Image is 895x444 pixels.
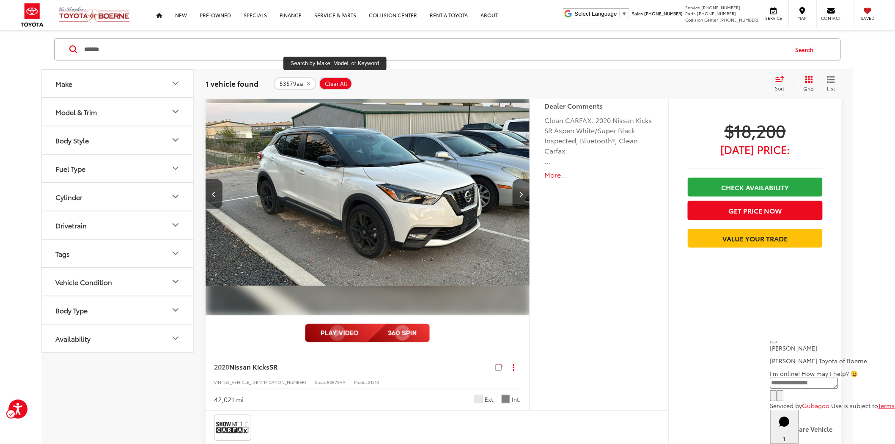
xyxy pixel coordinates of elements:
span: Charcoal [502,395,510,403]
div: Drivetrain [170,220,181,230]
div: Body Type [55,306,88,314]
span: 21210 [368,379,379,385]
img: View CARFAX report [216,417,250,439]
span: Map [793,15,812,21]
h5: Dealer Comments [545,101,653,111]
button: Toggle Chat Window [770,410,799,444]
div: Make [170,79,181,89]
span: ▼ [622,11,627,17]
button: Chat with SMS [770,390,777,401]
div: Cylinder [170,192,181,202]
span: [US_VEHICLE_IDENTIFICATION_NUMBER] [222,379,306,385]
button: MakeMake [42,70,194,97]
input: Search by Make, Model, or Keyword [83,39,788,60]
a: 2020Nissan KicksSR [214,362,492,371]
span: $18,200 [688,120,823,141]
span: ​ [619,11,620,17]
div: Fuel Type [170,164,181,174]
span: Saved [859,15,877,21]
div: Clean CARFAX. 2020 Nissan Kicks SR Aspen White/Super Black Inspected, Bluetooth®, Clean Carfax. R... [545,115,653,166]
span: Collision Center [686,16,719,23]
div: 2020 Nissan Kicks SR 2 [206,72,531,315]
div: Body Style [55,136,89,144]
p: [PERSON_NAME] [770,344,895,352]
span: Stock: [315,379,327,385]
span: SR [269,362,277,371]
a: Terms [879,401,895,410]
div: Make [55,79,72,88]
div: Availability [170,334,181,344]
button: List View [821,75,842,92]
span: Sort [775,85,785,92]
input: Save this vehicle [495,365,502,371]
span: Select Language [575,11,617,17]
span: Serviced by [770,401,802,410]
span: [PHONE_NUMBER] [720,16,759,23]
a: EplaxLdqCRCV5TZDYhRknOI9JA7gnAcEJUVpXt2VWKvRvfV3QDzSP4jtBsQ3mLtc7 Utld0SaQ zbg8Jy8bFwuKWhL0X12JvoBU [214,415,251,441]
div: Carousel [206,72,530,315]
button: Body TypeBody Type [42,296,194,324]
button: Close [770,341,777,343]
textarea: Type your message [770,378,838,389]
span: Clear All [325,80,347,87]
button: Grid View [794,75,821,92]
div: 42,021 mi [214,395,244,404]
div: Body Type [170,305,181,315]
div: Cylinder [55,193,82,201]
div: Carousel [41,69,194,377]
button: Model & TrimModel & Trim [42,98,194,126]
span: Int. [512,395,521,403]
div: Body Style [170,135,181,145]
div: Model & Trim [170,107,181,117]
a: Select Language▼ [575,11,627,17]
button: Body StyleBody Style [42,126,194,154]
button: More... [545,170,653,180]
button: Fuel TypeFuel Type [42,155,194,182]
span: Contact [821,15,841,21]
div: Drivetrain [55,221,87,229]
span: [PHONE_NUMBER] [702,4,741,11]
a: 2020 Nissan Kicks SR2020 Nissan Kicks SR2020 Nissan Kicks SR2020 Nissan Kicks SR [206,72,531,315]
span: Grid [804,85,814,92]
svg: Start Chat [774,411,796,433]
button: Get Price Now [688,201,823,220]
button: AvailabilityAvailability [42,325,194,352]
button: CylinderCylinder [42,183,194,211]
button: Select sort value [771,75,794,92]
div: Model & Trim [55,108,97,116]
div: I'm online! How may I help? 😀 [770,369,895,378]
button: Search [788,39,826,60]
img: Vic Vaughan Toyota of Boerne Boerne, TX [58,6,130,24]
span: List [827,85,835,92]
div: Vehicle Condition [170,277,181,287]
img: 2020 Nissan Kicks SR [206,72,531,316]
span: Aspen White/Super Black [475,395,483,403]
button: TagsTags [42,240,194,267]
span: Service [764,15,783,21]
span: VIN: [214,379,222,385]
div: Tags [55,249,70,258]
a: Value Your Trade [688,229,823,248]
span: Sales [632,10,643,16]
span: 1 [783,434,786,443]
button: Send Message [777,390,784,401]
span: Nissan Kicks [229,362,269,371]
div: Fuel Type [55,164,85,173]
span: Use is subject to [832,401,879,410]
img: Unlabelled [564,10,572,18]
div: Page Menu [771,75,842,92]
a: Gubagoo. [802,401,832,410]
span: I'm online! How may I help? 😀 [770,369,858,378]
button: DrivetrainDrivetrain [42,211,194,239]
button: Clear All [319,77,352,90]
div: Submenu [771,75,794,92]
div: Vehicle Condition [55,278,112,286]
div: Close[PERSON_NAME][PERSON_NAME] Toyota of BoerneI'm online! How may I help? 😀Type your messageCha... [770,335,895,410]
span: [PHONE_NUMBER] [644,10,683,16]
span: 1 vehicle found [206,78,258,88]
div: Availability [55,334,91,343]
div: [PERSON_NAME][PERSON_NAME] Toyota of Boerne [770,344,895,365]
a: Check Availability [688,178,823,197]
button: Vehicle ConditionVehicle Condition [42,268,194,296]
